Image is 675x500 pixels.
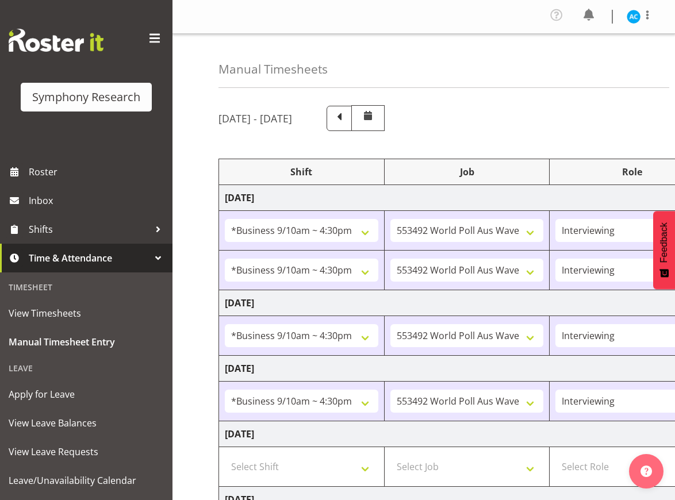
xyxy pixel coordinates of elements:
a: View Leave Requests [3,437,170,466]
button: Feedback - Show survey [653,211,675,289]
a: Manual Timesheet Entry [3,328,170,356]
a: View Timesheets [3,299,170,328]
a: View Leave Balances [3,409,170,437]
span: Apply for Leave [9,386,164,403]
span: Time & Attendance [29,249,149,267]
div: Shift [225,165,378,179]
span: View Leave Balances [9,414,164,432]
span: Shifts [29,221,149,238]
img: abbey-craib10174.jpg [627,10,641,24]
span: Manual Timesheet Entry [9,333,164,351]
h4: Manual Timesheets [218,63,328,76]
div: Timesheet [3,275,170,299]
div: Job [390,165,544,179]
span: View Timesheets [9,305,164,322]
span: Roster [29,163,167,180]
span: Inbox [29,192,167,209]
span: View Leave Requests [9,443,164,460]
img: help-xxl-2.png [641,466,652,477]
span: Leave/Unavailability Calendar [9,472,164,489]
img: Rosterit website logo [9,29,103,52]
span: Feedback [659,222,669,263]
h5: [DATE] - [DATE] [218,112,292,125]
a: Apply for Leave [3,380,170,409]
div: Leave [3,356,170,380]
div: Symphony Research [32,89,140,106]
a: Leave/Unavailability Calendar [3,466,170,495]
